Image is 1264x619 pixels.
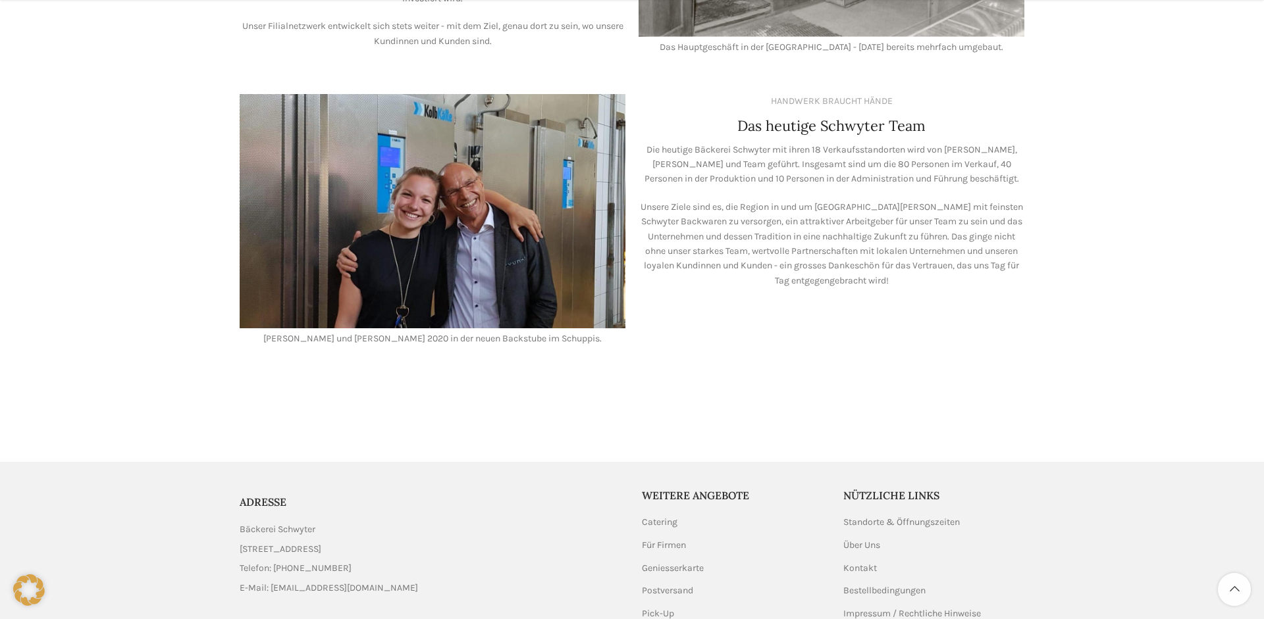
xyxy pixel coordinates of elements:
[771,94,893,109] div: HANDWERK BRAUCHT HÄNDE
[242,20,623,46] span: Unser Filialnetzwerk entwickelt sich stets weiter - mit dem Ziel, genau dort zu sein, wo unsere K...
[843,562,878,575] a: Kontakt
[240,581,418,595] span: E-Mail: [EMAIL_ADDRESS][DOMAIN_NAME]
[642,562,705,575] a: Geniesserkarte
[843,584,927,597] a: Bestellbedingungen
[240,495,286,508] span: ADRESSE
[240,522,315,537] span: Bäckerei Schwyter
[642,539,687,552] a: Für Firmen
[660,41,1003,53] span: Das Hauptgeschäft in der [GEOGRAPHIC_DATA] - [DATE] bereits mehrfach umgebaut.
[642,488,824,503] h5: Weitere Angebote
[843,488,1025,503] h5: Nützliche Links
[737,116,926,136] h4: Das heutige Schwyter Team
[240,542,321,557] span: [STREET_ADDRESS]
[639,200,1024,288] p: Unsere Ziele sind es, die Region in und um [GEOGRAPHIC_DATA][PERSON_NAME] mit feinsten Schwyter B...
[1218,573,1251,606] a: Scroll to top button
[843,516,961,529] a: Standorte & Öffnungszeiten
[642,516,679,529] a: Catering
[642,584,695,597] a: Postversand
[639,143,1024,187] p: Die heutige Bäckerei Schwyter mit ihren 18 Verkaufsstandorten wird von [PERSON_NAME], [PERSON_NAM...
[843,539,882,552] a: Über Uns
[240,561,622,576] a: List item link
[240,332,625,346] p: [PERSON_NAME] und [PERSON_NAME] 2020 in der neuen Backstube im Schuppis.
